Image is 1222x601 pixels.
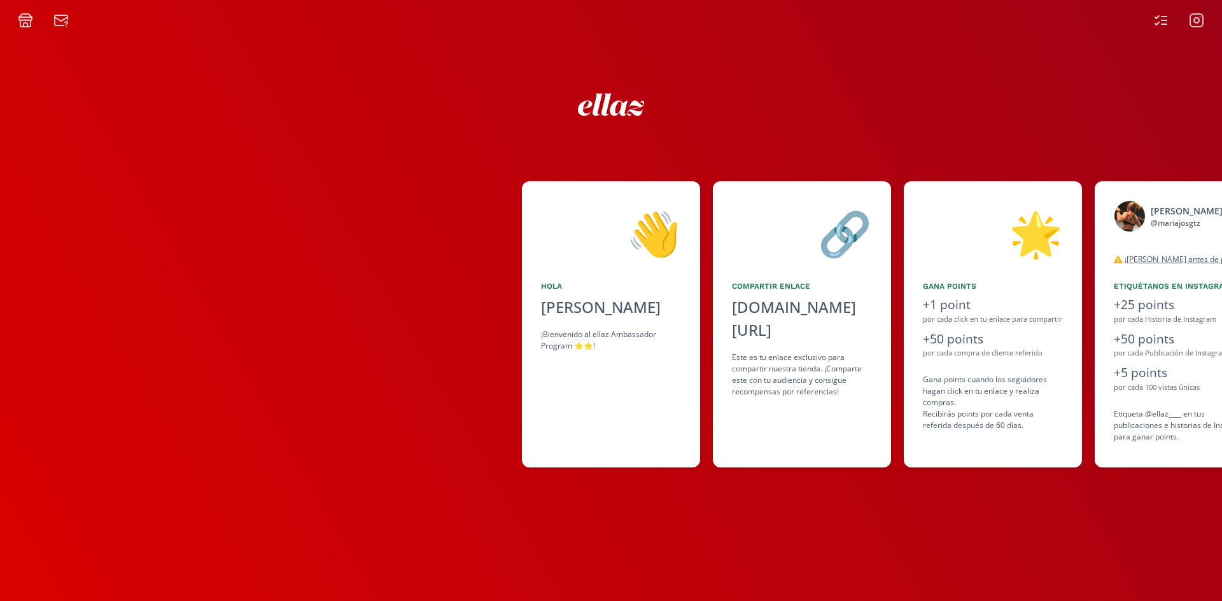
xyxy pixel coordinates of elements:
div: por cada compra de cliente referido [923,348,1063,359]
div: [DOMAIN_NAME][URL] [732,296,872,342]
div: Este es tu enlace exclusivo para compartir nuestra tienda. ¡Comparte este con tu audiencia y cons... [732,352,872,397]
div: +1 point [923,296,1063,314]
div: 👋 [541,200,681,265]
div: ¡Bienvenido al ellaz Ambassador Program ⭐️⭐️! [541,329,681,352]
div: 🌟 [923,200,1063,265]
div: 🔗 [732,200,872,265]
div: +50 points [923,330,1063,349]
div: Hola [541,280,681,292]
img: 525050199_18512760718046805_4512899896718383322_n.jpg [1114,200,1146,232]
div: por cada click en tu enlace para compartir [923,314,1063,325]
div: Compartir Enlace [732,280,872,292]
div: Gana points [923,280,1063,292]
div: Gana points cuando los seguidores hagan click en tu enlace y realiza compras . Recibirás points p... [923,374,1063,431]
div: [PERSON_NAME] [541,296,681,319]
img: ew9eVGDHp6dD [578,93,645,116]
